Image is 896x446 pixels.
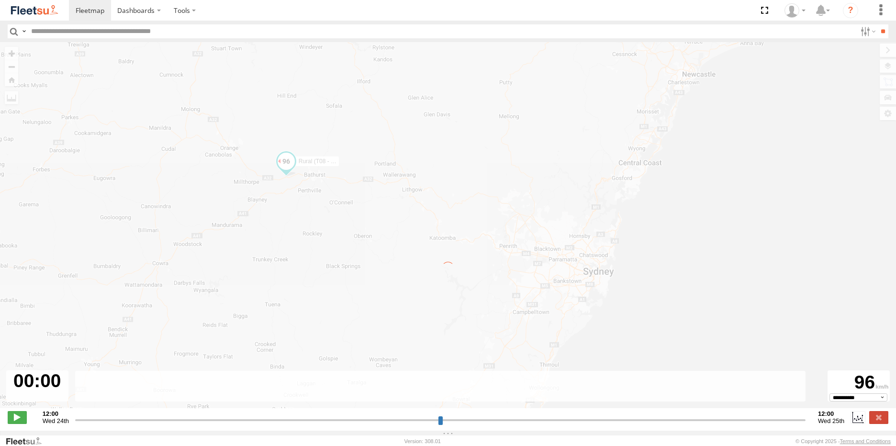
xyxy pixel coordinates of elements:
[20,24,28,38] label: Search Query
[869,411,888,424] label: Close
[795,438,891,444] div: © Copyright 2025 -
[781,3,809,18] div: Matt Smith
[843,3,858,18] i: ?
[10,4,59,17] img: fleetsu-logo-horizontal.svg
[818,417,844,424] span: Wed 25th
[857,24,877,38] label: Search Filter Options
[818,410,844,417] strong: 12:00
[5,436,49,446] a: Visit our Website
[43,410,69,417] strong: 12:00
[43,417,69,424] span: Wed 24th
[829,372,888,393] div: 96
[840,438,891,444] a: Terms and Conditions
[404,438,441,444] div: Version: 308.01
[8,411,27,424] label: Play/Stop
